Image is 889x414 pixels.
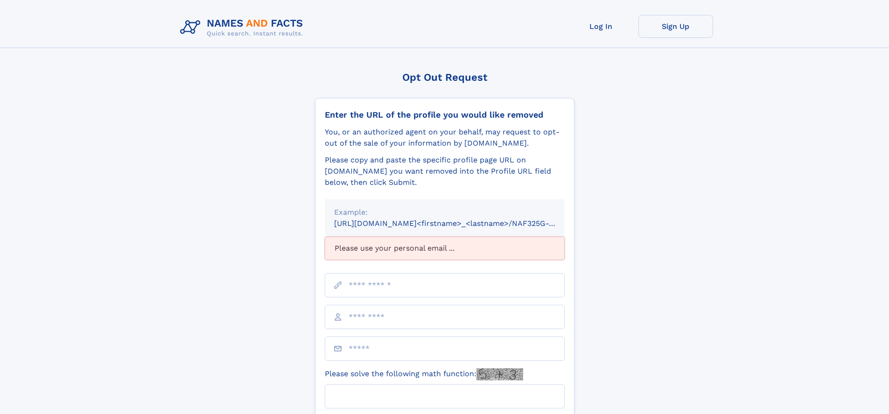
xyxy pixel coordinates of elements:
div: Example: [334,207,555,218]
img: Logo Names and Facts [176,15,311,40]
a: Sign Up [638,15,713,38]
small: [URL][DOMAIN_NAME]<firstname>_<lastname>/NAF325G-xxxxxxxx [334,219,582,228]
div: Opt Out Request [315,71,574,83]
label: Please solve the following math function: [325,368,523,380]
div: Please use your personal email ... [325,237,565,260]
div: You, or an authorized agent on your behalf, may request to opt-out of the sale of your informatio... [325,126,565,149]
div: Enter the URL of the profile you would like removed [325,110,565,120]
a: Log In [564,15,638,38]
div: Please copy and paste the specific profile page URL on [DOMAIN_NAME] you want removed into the Pr... [325,154,565,188]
